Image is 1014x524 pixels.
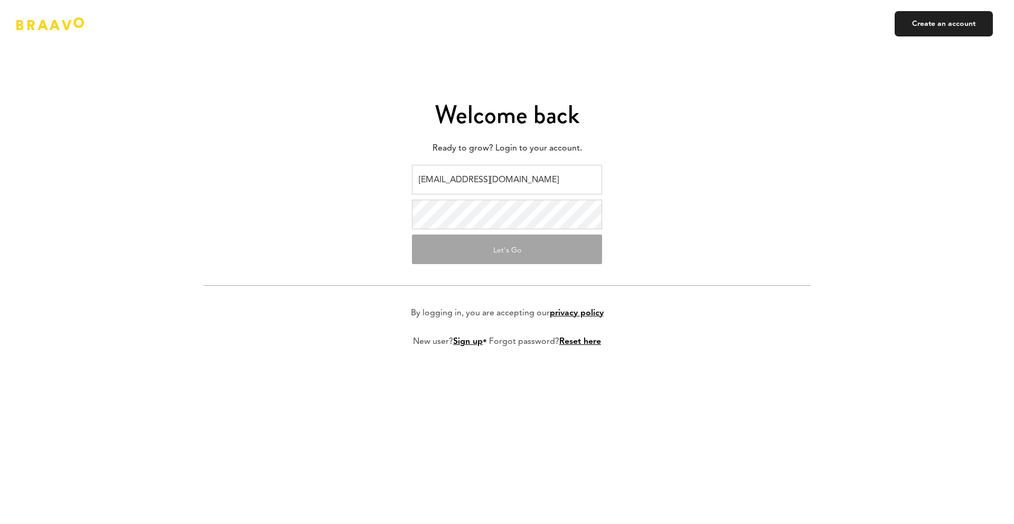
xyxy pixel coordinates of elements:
p: Ready to grow? Login to your account. [203,141,811,156]
a: Reset here [559,338,601,346]
p: By logging in, you are accepting our [411,307,604,320]
button: Let's Go [412,235,602,264]
span: Welcome back [435,97,579,133]
a: Sign up [453,338,483,346]
p: New user? • Forgot password? [413,335,601,348]
input: Email [412,165,602,194]
span: Support [22,7,60,17]
a: Create an account [895,11,993,36]
a: privacy policy [550,309,604,317]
